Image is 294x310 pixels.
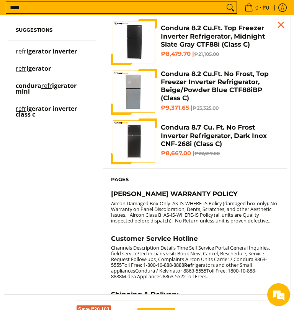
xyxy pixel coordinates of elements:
[111,291,279,300] a: Shipping & Delivery
[16,49,88,62] a: refrigerator inverter
[111,69,279,115] a: Condura 8.2 Cu.Ft. No Frost, Top Freezer Inverter Refrigerator, Beige/Powder Blue CTF88iBP (Class...
[111,190,279,200] a: [PERSON_NAME] WARRANTY POLICY
[111,244,270,280] small: Channels Description Details Time Self Service Portal General Inquiries, field service/technician...
[111,190,237,198] h4: [PERSON_NAME] WARRANTY POLICY
[16,64,26,73] mark: refr
[16,66,88,79] a: refrigerator
[275,19,287,31] div: Close pop up
[193,105,219,111] del: ₱23,325.00
[111,235,198,243] h4: Customer Service Hotline
[16,104,26,113] mark: refr
[161,150,279,157] h6: ₱8,667.00 |
[161,70,279,102] h4: Condura 8.2 Cu.Ft. No Frost, Top Freezer Inverter Refrigerator, Beige/Powder Blue CTF88iBP (Class C)
[111,19,279,65] a: Condura 8.2 Cu.Ft. Top Freezer Inverter Refrigerator, Midnight Slate Gray CTF88i (Class C) Condur...
[194,51,219,57] del: ₱21,105.00
[242,3,271,12] span: •
[16,81,77,96] span: igerator mini
[111,291,178,299] h4: Shipping & Delivery
[111,235,139,246] em: Submit
[194,151,220,156] del: ₱22,217.00
[40,43,129,53] div: Leave a message
[111,118,279,164] a: Condura 8.7 Cu. Ft. No Frost Inverter Refrigerator, Dark Inox CNF-268i (Class C) Condura 8.7 Cu. ...
[161,24,279,49] h4: Condura 8.2 Cu.Ft. Top Freezer Inverter Refrigerator, Midnight Slate Gray CTF88i (Class C)
[126,4,144,22] div: Minimize live chat window
[111,19,157,65] img: Condura 8.2 Cu.Ft. Top Freezer Inverter Refrigerator, Midnight Slate Gray CTF88i (Class C)
[41,81,52,90] mark: refr
[111,176,279,182] h6: Pages
[111,200,277,224] small: Aircon Damaged Box Only AS-IS-WHERE-IS Policy (damaged box only). No Warranty on Panel Discolorat...
[161,50,279,58] h6: ₱8,479.70 |
[16,49,77,62] p: refrigerator inverter
[16,83,88,102] a: condura refrigerator mini
[26,47,77,55] span: igerator inverter
[261,5,270,10] span: ₱0
[224,2,237,13] button: Search
[16,106,88,125] a: refrigerator inverter class c
[111,119,157,164] img: Condura 8.7 Cu. Ft. No Frost Inverter Refrigerator, Dark Inox CNF-268i (Class C)
[111,69,157,115] img: Condura 8.2 Cu.Ft. No Frost, Top Freezer Inverter Refrigerator, Beige/Powder Blue CTF88iBP (Class C)
[254,5,260,10] span: 0
[161,104,279,112] h6: ₱9,371.65 |
[161,123,279,148] h4: Condura 8.7 Cu. Ft. No Frost Inverter Refrigerator, Dark Inox CNF-268i (Class C)
[16,47,26,55] mark: refr
[16,104,77,118] span: igerator inverter class c
[4,209,146,235] textarea: Type your message and click 'Submit'
[184,261,194,268] strong: Refr
[16,27,88,33] h6: Suggestions
[16,66,51,79] p: refrigerator
[111,235,279,245] a: Customer Service Hotline
[26,64,51,73] span: igerator
[16,81,41,90] span: condura
[16,96,134,174] span: We are offline. Please leave us a message.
